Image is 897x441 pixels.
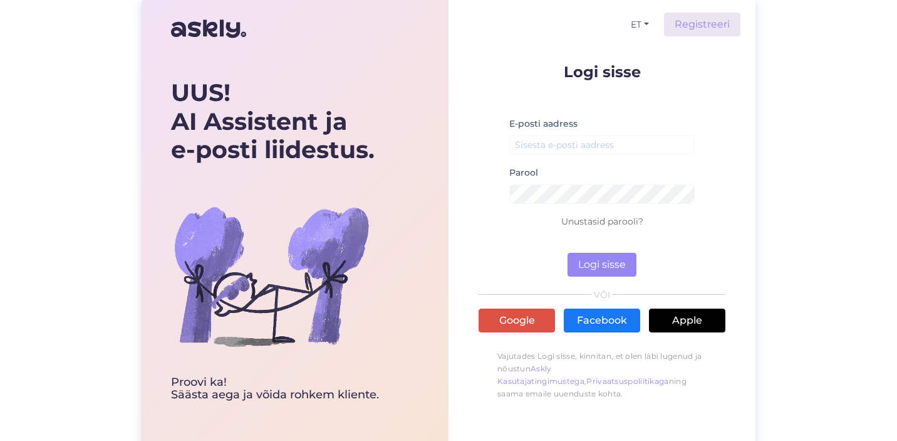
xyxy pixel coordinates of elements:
[564,309,640,332] a: Facebook
[497,364,584,386] a: Askly Kasutajatingimustega
[509,166,538,179] label: Parool
[664,13,740,36] a: Registreeri
[592,290,613,299] span: VÕI
[479,309,555,332] a: Google
[171,78,379,164] div: UUS! AI Assistent ja e-posti liidestus.
[626,16,654,34] button: ET
[479,344,725,406] p: Vajutades Logi sisse, kinnitan, et olen läbi lugenud ja nõustun , ning saama emaile uuenduste kohta.
[586,376,668,386] a: Privaatsuspoliitikaga
[509,135,695,155] input: Sisesta e-posti aadress
[568,253,636,277] button: Logi sisse
[649,309,725,332] a: Apple
[171,14,246,44] img: Askly
[509,117,578,130] label: E-posti aadress
[479,64,725,80] p: Logi sisse
[171,176,371,376] img: bg-askly
[561,216,643,227] a: Unustasid parooli?
[171,376,379,401] div: Proovi ka! Säästa aega ja võida rohkem kliente.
